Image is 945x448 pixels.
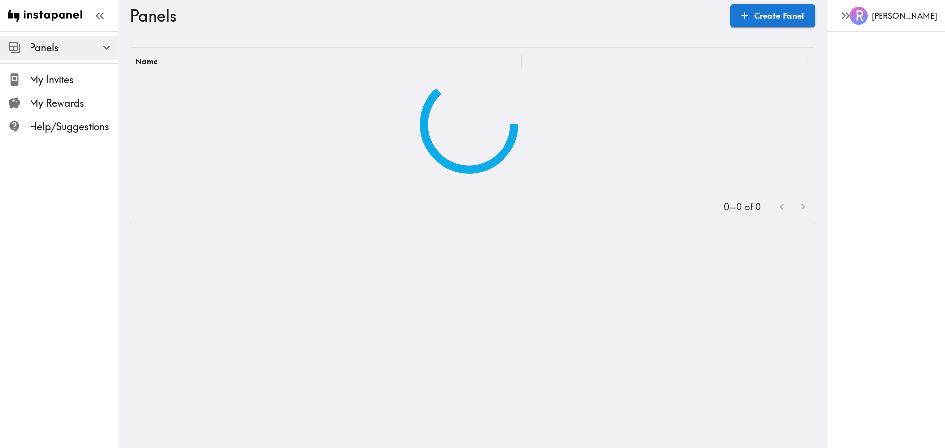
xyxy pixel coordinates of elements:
span: R [855,7,864,25]
h3: Panels [130,6,723,25]
h6: [PERSON_NAME] [872,10,937,21]
a: Create Panel [730,4,815,27]
span: My Invites [30,73,118,87]
span: Panels [30,41,118,55]
span: My Rewards [30,96,118,110]
p: 0–0 of 0 [724,200,761,214]
span: Help/Suggestions [30,120,118,134]
div: Name [135,57,157,66]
